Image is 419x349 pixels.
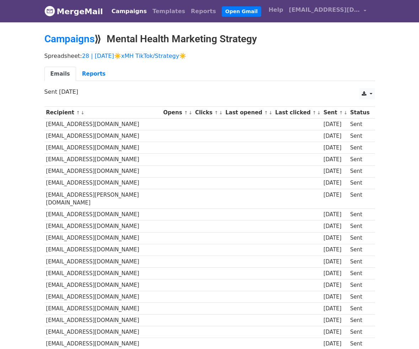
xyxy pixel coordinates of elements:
td: Sent [348,220,371,232]
td: Sent [348,119,371,130]
th: Status [348,107,371,119]
a: ↑ [339,110,343,115]
a: Templates [150,4,188,18]
div: [DATE] [323,258,347,266]
td: Sent [348,244,371,256]
a: MergeMail [44,4,103,19]
div: [DATE] [323,281,347,289]
td: [EMAIL_ADDRESS][PERSON_NAME][DOMAIN_NAME] [44,189,162,209]
td: [EMAIL_ADDRESS][DOMAIN_NAME] [44,119,162,130]
a: ↑ [76,110,80,115]
td: Sent [348,326,371,338]
td: Sent [348,303,371,315]
th: Sent [322,107,348,119]
td: Sent [348,232,371,244]
div: [DATE] [323,179,347,187]
th: Clicks [193,107,224,119]
a: Reports [188,4,219,18]
td: [EMAIL_ADDRESS][DOMAIN_NAME] [44,256,162,267]
div: [DATE] [323,144,347,152]
a: 28 | [DATE]☀️xMH TikTok/Strategy☀️ [82,53,186,59]
a: Campaigns [109,4,150,18]
th: Last opened [224,107,273,119]
div: [DATE] [323,222,347,230]
td: [EMAIL_ADDRESS][DOMAIN_NAME] [44,244,162,256]
a: [EMAIL_ADDRESS][DOMAIN_NAME] [286,3,369,20]
h2: ⟫ Mental Health Marketing Strategy [44,33,375,45]
a: ↓ [317,110,321,115]
th: Opens [162,107,194,119]
a: Help [266,3,286,17]
a: ↓ [189,110,193,115]
td: Sent [348,189,371,209]
a: Reports [76,67,112,81]
a: ↓ [344,110,348,115]
td: Sent [348,177,371,189]
a: ↑ [264,110,268,115]
div: [DATE] [323,340,347,348]
td: [EMAIL_ADDRESS][DOMAIN_NAME] [44,142,162,154]
div: [DATE] [323,132,347,140]
div: [DATE] [323,120,347,129]
td: [EMAIL_ADDRESS][DOMAIN_NAME] [44,326,162,338]
p: Spreadsheet: [44,52,375,60]
div: [DATE] [323,269,347,278]
div: [DATE] [323,246,347,254]
div: [DATE] [323,328,347,336]
img: MergeMail logo [44,6,55,16]
a: Open Gmail [222,6,261,17]
td: [EMAIL_ADDRESS][DOMAIN_NAME] [44,232,162,244]
div: [DATE] [323,211,347,219]
div: [DATE] [323,234,347,242]
td: [EMAIL_ADDRESS][DOMAIN_NAME] [44,315,162,326]
a: ↓ [269,110,273,115]
td: Sent [348,315,371,326]
a: ↓ [81,110,85,115]
td: [EMAIL_ADDRESS][DOMAIN_NAME] [44,130,162,142]
div: [DATE] [323,156,347,164]
td: Sent [348,279,371,291]
td: Sent [348,165,371,177]
td: [EMAIL_ADDRESS][DOMAIN_NAME] [44,220,162,232]
th: Recipient [44,107,162,119]
a: ↑ [214,110,218,115]
td: Sent [348,209,371,220]
th: Last clicked [274,107,322,119]
div: [DATE] [323,316,347,325]
div: [DATE] [323,167,347,175]
td: [EMAIL_ADDRESS][DOMAIN_NAME] [44,165,162,177]
a: Campaigns [44,33,95,45]
div: [DATE] [323,191,347,199]
div: [DATE] [323,293,347,301]
span: [EMAIL_ADDRESS][DOMAIN_NAME] [289,6,360,14]
a: ↑ [184,110,188,115]
td: Sent [348,291,371,303]
a: Emails [44,67,76,81]
td: Sent [348,142,371,154]
td: Sent [348,267,371,279]
a: ↓ [219,110,223,115]
td: Sent [348,130,371,142]
div: [DATE] [323,305,347,313]
td: [EMAIL_ADDRESS][DOMAIN_NAME] [44,267,162,279]
td: [EMAIL_ADDRESS][DOMAIN_NAME] [44,177,162,189]
td: [EMAIL_ADDRESS][DOMAIN_NAME] [44,209,162,220]
p: Sent [DATE] [44,88,375,96]
td: [EMAIL_ADDRESS][DOMAIN_NAME] [44,154,162,165]
td: [EMAIL_ADDRESS][DOMAIN_NAME] [44,303,162,315]
td: Sent [348,256,371,267]
td: Sent [348,154,371,165]
td: [EMAIL_ADDRESS][DOMAIN_NAME] [44,279,162,291]
td: [EMAIL_ADDRESS][DOMAIN_NAME] [44,291,162,303]
a: ↑ [312,110,316,115]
